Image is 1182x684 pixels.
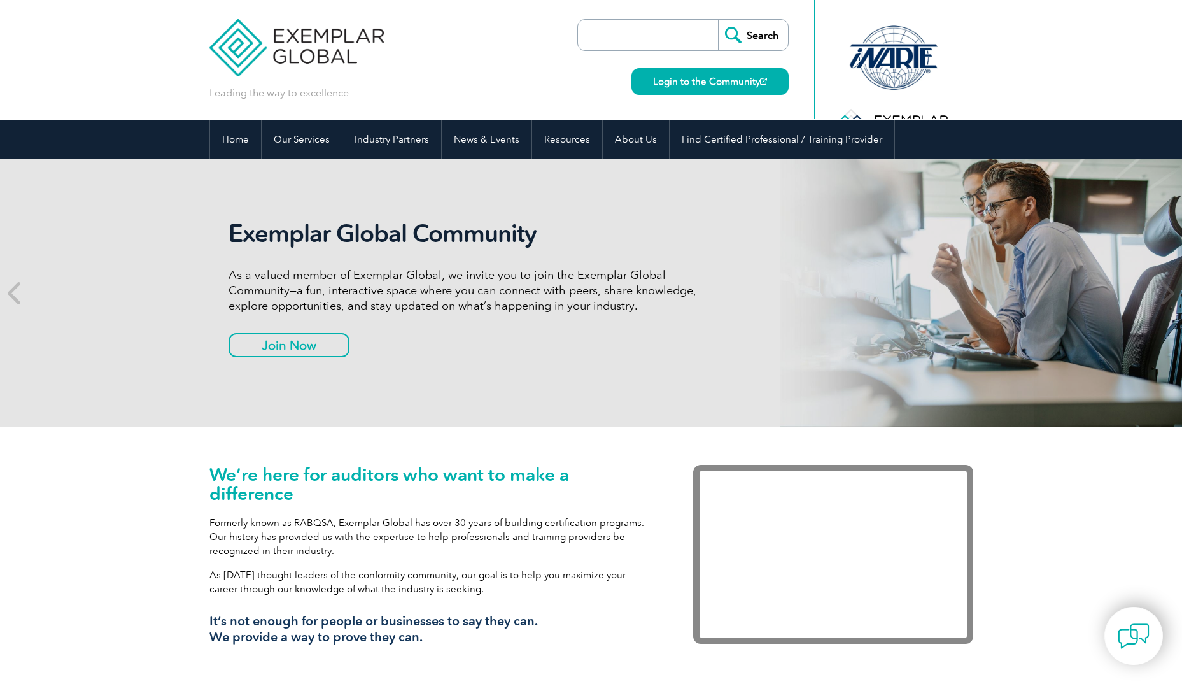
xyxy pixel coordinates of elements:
[631,68,789,95] a: Login to the Community
[210,120,261,159] a: Home
[532,120,602,159] a: Resources
[229,333,349,357] a: Join Now
[442,120,531,159] a: News & Events
[342,120,441,159] a: Industry Partners
[670,120,894,159] a: Find Certified Professional / Training Provider
[760,78,767,85] img: open_square.png
[209,86,349,100] p: Leading the way to excellence
[229,219,706,248] h2: Exemplar Global Community
[209,516,655,558] p: Formerly known as RABQSA, Exemplar Global has over 30 years of building certification programs. O...
[718,20,788,50] input: Search
[209,613,655,645] h3: It’s not enough for people or businesses to say they can. We provide a way to prove they can.
[262,120,342,159] a: Our Services
[209,568,655,596] p: As [DATE] thought leaders of the conformity community, our goal is to help you maximize your care...
[209,465,655,503] h1: We’re here for auditors who want to make a difference
[229,267,706,313] p: As a valued member of Exemplar Global, we invite you to join the Exemplar Global Community—a fun,...
[693,465,973,644] iframe: Exemplar Global: Working together to make a difference
[1118,620,1150,652] img: contact-chat.png
[603,120,669,159] a: About Us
